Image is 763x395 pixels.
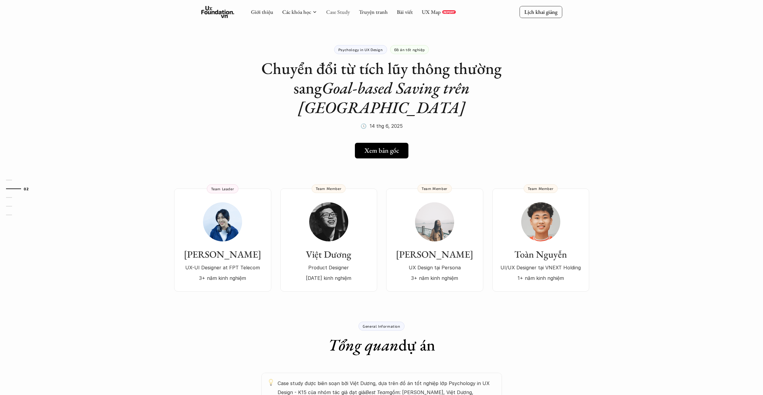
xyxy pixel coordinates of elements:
[519,6,562,18] a: Lịch khai giảng
[492,188,589,292] a: Toàn NguyễnUI/UX Designer tại VNEXT Holding1+ năm kinh nghiệmTeam Member
[363,324,400,328] p: General Information
[422,186,448,191] p: Team Member
[286,274,371,283] p: [DATE] kinh nghiệm
[392,263,477,272] p: UX Design tại Persona
[286,249,371,260] h3: Việt Dương
[386,188,483,292] a: [PERSON_NAME]UX Design tại Persona3+ năm kinh nghiệmTeam Member
[392,249,477,260] h3: [PERSON_NAME]
[422,8,441,15] a: UX Map
[6,185,35,192] a: 02
[251,8,273,15] a: Giới thiệu
[280,188,377,292] a: Việt DươngProduct Designer[DATE] kinh nghiệmTeam Member
[326,8,350,15] a: Case Study
[394,47,425,52] p: Đồ án tốt nghiệp
[282,8,311,15] a: Các khóa học
[316,186,342,191] p: Team Member
[392,274,477,283] p: 3+ năm kinh nghiệm
[180,274,265,283] p: 3+ năm kinh nghiệm
[365,147,399,155] h5: Xem bản gốc
[261,59,502,117] h1: Chuyển đổi từ tích lũy thông thường sang
[524,8,557,15] p: Lịch khai giảng
[355,143,408,158] a: Xem bản gốc
[286,263,371,272] p: Product Designer
[328,335,435,355] h1: dự án
[328,334,398,355] em: Tổng quan
[442,10,456,14] a: REPORT
[338,47,383,52] p: Psychology in UX Design
[397,8,413,15] a: Bài viết
[359,8,388,15] a: Truyện tranh
[211,187,234,191] p: Team Leader
[443,10,454,14] p: REPORT
[180,249,265,260] h3: [PERSON_NAME]
[498,249,583,260] h3: Toàn Nguyễn
[361,121,403,130] p: 🕔 14 thg 6, 2025
[528,186,554,191] p: Team Member
[180,263,265,272] p: UX-UI Designer at FPT Telecom
[24,187,29,191] strong: 02
[498,263,583,272] p: UI/UX Designer tại VNEXT Holding
[174,188,271,292] a: [PERSON_NAME]UX-UI Designer at FPT Telecom3+ năm kinh nghiệmTeam Leader
[298,77,473,118] em: Goal-based Saving trên [GEOGRAPHIC_DATA]
[498,274,583,283] p: 1+ năm kinh nghiệm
